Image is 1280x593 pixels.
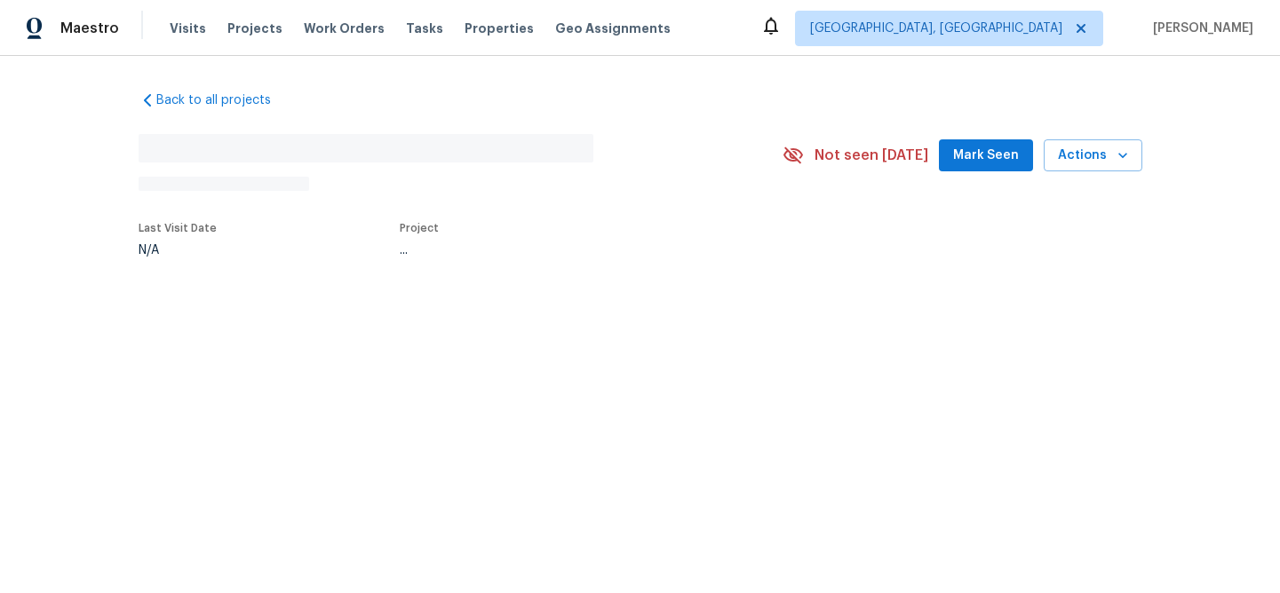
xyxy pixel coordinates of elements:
span: Work Orders [304,20,385,37]
span: Maestro [60,20,119,37]
div: N/A [139,244,217,257]
button: Actions [1044,139,1142,172]
span: Mark Seen [953,145,1019,167]
a: Back to all projects [139,91,309,109]
span: Last Visit Date [139,223,217,233]
span: Project [400,223,439,233]
span: Actions [1058,145,1128,167]
span: [PERSON_NAME] [1146,20,1253,37]
span: [GEOGRAPHIC_DATA], [GEOGRAPHIC_DATA] [810,20,1062,37]
span: Visits [170,20,206,37]
span: Not seen [DATE] [815,146,928,164]
span: Tasks [406,22,443,35]
span: Projects [227,20,282,37]
span: Geo Assignments [555,20,671,37]
span: Properties [465,20,534,37]
div: ... [400,244,741,257]
button: Mark Seen [939,139,1033,172]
